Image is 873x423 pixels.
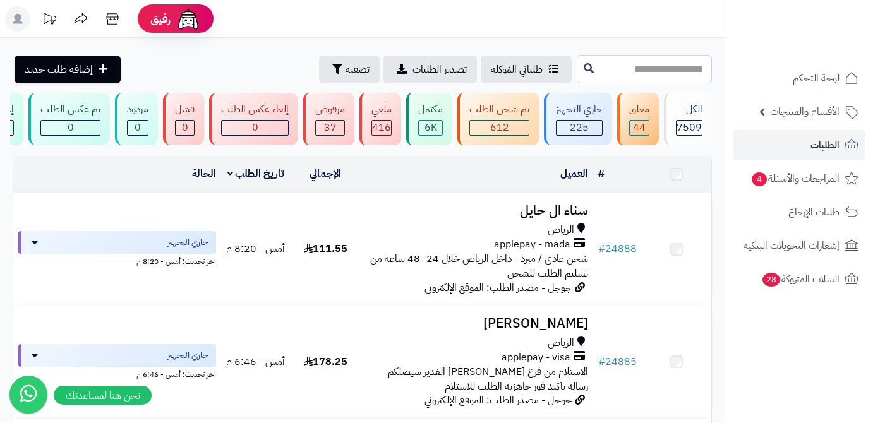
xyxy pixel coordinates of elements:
span: الاستلام من فرع [PERSON_NAME] الغدير سيصلكم رسالة تاكيد فور جاهزية الطلب للاستلام [388,364,588,394]
span: 6K [424,120,437,135]
div: 416 [372,121,391,135]
a: السلات المتروكة28 [733,264,865,294]
img: ai-face.png [176,6,201,32]
span: 0 [252,120,258,135]
div: جاري التجهيز [556,102,603,117]
img: logo-2.png [787,9,861,36]
a: مردود 0 [112,93,160,145]
a: مكتمل 6K [404,93,455,145]
a: إشعارات التحويلات البنكية [733,230,865,261]
span: جوجل - مصدر الطلب: الموقع الإلكتروني [424,280,572,295]
div: مردود [127,102,148,117]
span: جاري التجهيز [167,349,208,362]
div: مكتمل [418,102,443,117]
a: المراجعات والأسئلة4 [733,164,865,194]
span: الرياض [548,336,574,350]
span: # [598,241,605,256]
span: الرياض [548,223,574,237]
div: 0 [41,121,100,135]
span: شحن عادي / مبرد - داخل الرياض خلال 24 -48 ساعه من تسليم الطلب للشحن [370,251,588,281]
span: المراجعات والأسئلة [750,170,840,188]
a: معلق 44 [615,93,661,145]
span: applepay - mada [494,237,570,252]
div: اخر تحديث: أمس - 6:46 م [18,367,216,380]
div: الكل [676,102,702,117]
div: 37 [316,121,344,135]
a: لوحة التحكم [733,63,865,93]
span: 0 [135,120,141,135]
h3: [PERSON_NAME] [366,316,588,331]
span: طلباتي المُوكلة [491,62,543,77]
div: 0 [222,121,288,135]
span: رفيق [150,11,171,27]
div: إلغاء عكس الطلب [221,102,289,117]
div: فشل [175,102,195,117]
div: 225 [557,121,602,135]
a: # [598,166,605,181]
a: طلباتي المُوكلة [481,56,572,83]
span: تصفية [346,62,370,77]
div: 0 [128,121,148,135]
span: # [598,354,605,369]
a: إضافة طلب جديد [15,56,121,83]
span: 0 [182,120,188,135]
a: #24885 [598,354,637,369]
span: 37 [324,120,337,135]
span: 416 [372,120,391,135]
a: الطلبات [733,130,865,160]
div: 44 [630,121,649,135]
div: 0 [176,121,194,135]
a: تحديثات المنصة [33,6,65,35]
span: الأقسام والمنتجات [770,103,840,121]
div: اخر تحديث: أمس - 8:20 م [18,254,216,267]
a: تاريخ الطلب [227,166,285,181]
a: إلغاء عكس الطلب 0 [207,93,301,145]
a: تم شحن الطلب 612 [455,93,541,145]
a: الكل7509 [661,93,714,145]
div: ملغي [371,102,392,117]
span: 225 [570,120,589,135]
div: تم شحن الطلب [469,102,529,117]
h3: سناء ال حايل [366,203,588,218]
span: 4 [751,172,767,186]
div: معلق [629,102,649,117]
a: فشل 0 [160,93,207,145]
span: طلبات الإرجاع [788,203,840,221]
a: الحالة [192,166,216,181]
a: طلبات الإرجاع [733,197,865,227]
span: جاري التجهيز [167,236,208,249]
span: تصدير الطلبات [412,62,467,77]
span: 44 [633,120,646,135]
span: لوحة التحكم [793,69,840,87]
span: إشعارات التحويلات البنكية [744,237,840,254]
span: 178.25 [304,354,347,369]
a: مرفوض 37 [301,93,357,145]
div: 612 [470,121,529,135]
a: #24888 [598,241,637,256]
button: تصفية [319,56,380,83]
span: السلات المتروكة [761,270,840,288]
div: تم عكس الطلب [40,102,100,117]
span: 7509 [677,120,702,135]
span: 612 [490,120,509,135]
span: أمس - 8:20 م [226,241,285,256]
a: العميل [560,166,588,181]
span: 0 [68,120,74,135]
a: ملغي 416 [357,93,404,145]
a: جاري التجهيز 225 [541,93,615,145]
div: مرفوض [315,102,345,117]
span: الطلبات [810,136,840,154]
span: إضافة طلب جديد [25,62,93,77]
span: 28 [762,272,781,287]
a: تم عكس الطلب 0 [26,93,112,145]
span: جوجل - مصدر الطلب: الموقع الإلكتروني [424,393,572,408]
span: 111.55 [304,241,347,256]
a: تصدير الطلبات [383,56,477,83]
span: أمس - 6:46 م [226,354,285,369]
div: 6025 [419,121,442,135]
span: applepay - visa [502,350,570,365]
a: الإجمالي [310,166,341,181]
